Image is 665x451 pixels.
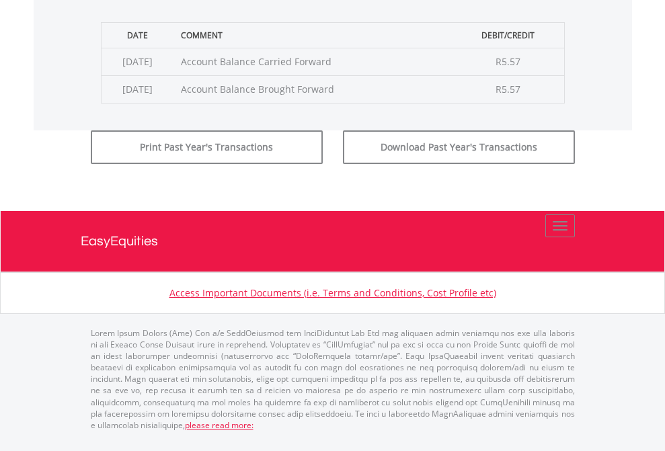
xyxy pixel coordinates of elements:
button: Download Past Year's Transactions [343,130,575,164]
td: Account Balance Brought Forward [174,75,453,103]
span: R5.57 [496,55,520,68]
a: please read more: [185,419,253,431]
button: Print Past Year's Transactions [91,130,323,164]
span: R5.57 [496,83,520,95]
a: EasyEquities [81,211,585,272]
p: Lorem Ipsum Dolors (Ame) Con a/e SeddOeiusmod tem InciDiduntut Lab Etd mag aliquaen admin veniamq... [91,327,575,431]
td: Account Balance Carried Forward [174,48,453,75]
th: Comment [174,22,453,48]
td: [DATE] [101,75,174,103]
th: Debit/Credit [453,22,564,48]
th: Date [101,22,174,48]
a: Access Important Documents (i.e. Terms and Conditions, Cost Profile etc) [169,286,496,299]
td: [DATE] [101,48,174,75]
